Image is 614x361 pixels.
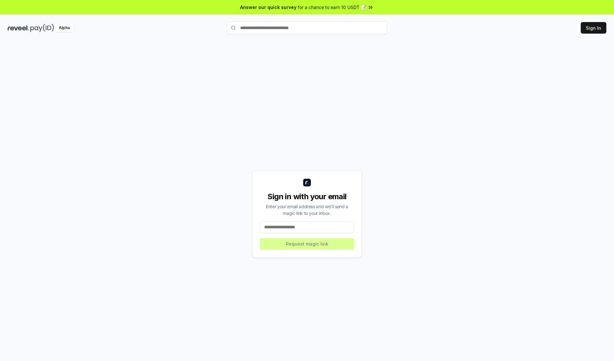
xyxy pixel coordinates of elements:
img: reveel_dark [8,24,29,32]
span: for a chance to earn 10 USDT 📝 [298,4,366,11]
div: Sign in with your email [260,192,354,202]
div: Alpha [55,24,73,32]
div: Enter your email address and we’ll send a magic link to your inbox. [260,203,354,216]
button: Sign In [581,22,606,34]
span: Answer our quick survey [240,4,296,11]
img: pay_id [30,24,54,32]
img: logo_small [303,179,311,186]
